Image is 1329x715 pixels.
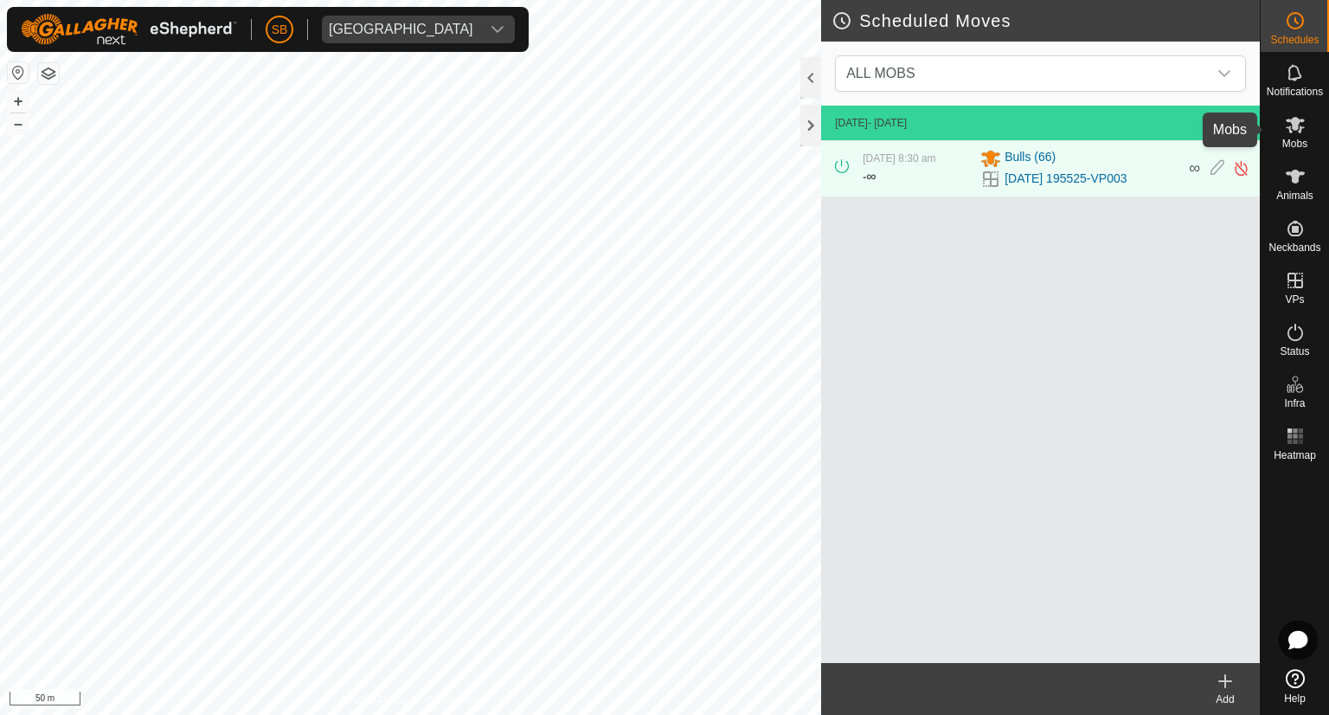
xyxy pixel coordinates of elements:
[866,169,876,184] span: ∞
[1274,450,1316,461] span: Heatmap
[8,113,29,134] button: –
[1005,170,1127,188] a: [DATE] 195525-VP003
[1268,242,1320,253] span: Neckbands
[1207,56,1242,91] div: dropdown trigger
[831,10,1260,31] h2: Scheduled Moves
[8,62,29,83] button: Reset Map
[1267,87,1323,97] span: Notifications
[343,692,408,708] a: Privacy Policy
[835,117,868,129] span: [DATE]
[868,117,907,129] span: - [DATE]
[38,63,59,84] button: Map Layers
[1276,190,1313,201] span: Animals
[863,152,935,164] span: [DATE] 8:30 am
[272,21,288,39] span: SB
[322,16,480,43] span: Tangihanga station
[1261,662,1329,711] a: Help
[21,14,237,45] img: Gallagher Logo
[329,23,473,36] div: [GEOGRAPHIC_DATA]
[427,692,478,708] a: Contact Us
[863,166,876,187] div: -
[8,91,29,112] button: +
[1270,35,1319,45] span: Schedules
[1233,159,1249,177] img: Turn off schedule move
[1280,346,1309,357] span: Status
[1005,148,1056,169] span: Bulls (66)
[1284,693,1306,704] span: Help
[1285,294,1304,305] span: VPs
[839,56,1207,91] span: ALL MOBS
[480,16,515,43] div: dropdown trigger
[1189,159,1200,177] span: ∞
[846,66,915,81] span: ALL MOBS
[1282,138,1307,149] span: Mobs
[1284,398,1305,409] span: Infra
[1191,692,1260,707] div: Add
